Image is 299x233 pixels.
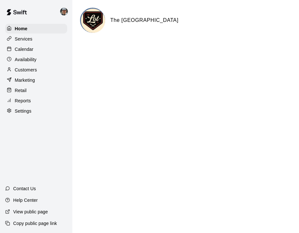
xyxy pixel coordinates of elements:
p: Contact Us [13,185,36,192]
p: Services [15,36,32,42]
a: Reports [5,96,67,106]
p: Settings [15,108,32,114]
img: The Lot TX logo [81,9,105,33]
p: Retail [15,87,27,94]
p: Customers [15,67,37,73]
a: Calendar [5,44,67,54]
p: Marketing [15,77,35,83]
a: Settings [5,106,67,116]
a: Availability [5,55,67,64]
a: Marketing [5,75,67,85]
h6: The [GEOGRAPHIC_DATA] [110,16,178,24]
div: Adam Broyles [59,5,72,18]
p: View public page [13,209,48,215]
p: Calendar [15,46,33,52]
a: Customers [5,65,67,75]
p: Home [15,25,28,32]
p: Help Center [13,197,38,203]
a: Services [5,34,67,44]
p: Reports [15,98,31,104]
a: Home [5,24,67,33]
img: Adam Broyles [60,8,68,15]
p: Availability [15,56,37,63]
a: Retail [5,86,67,95]
p: Copy public page link [13,220,57,227]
